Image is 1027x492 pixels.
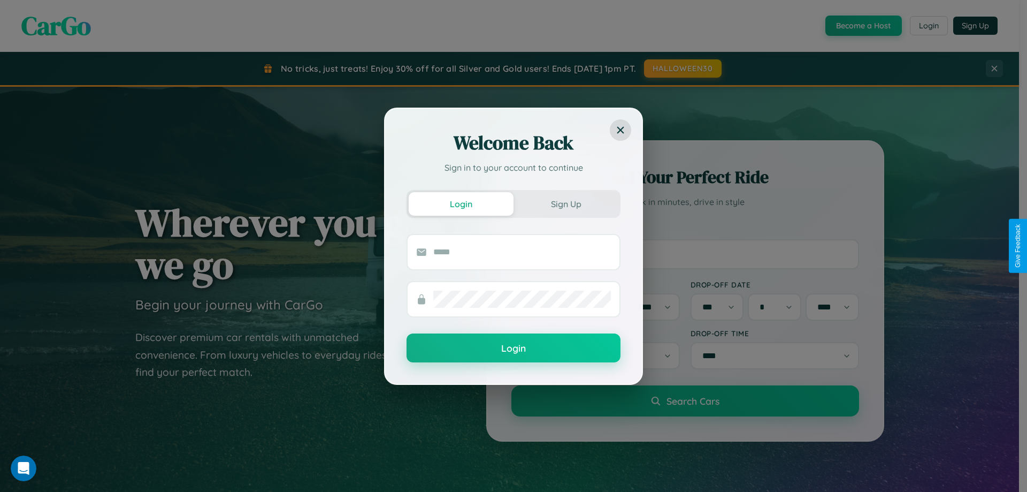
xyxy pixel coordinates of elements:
[513,192,618,216] button: Sign Up
[407,334,620,362] button: Login
[409,192,513,216] button: Login
[407,130,620,156] h2: Welcome Back
[11,456,36,481] iframe: Intercom live chat
[407,161,620,174] p: Sign in to your account to continue
[1014,224,1022,268] div: Give Feedback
